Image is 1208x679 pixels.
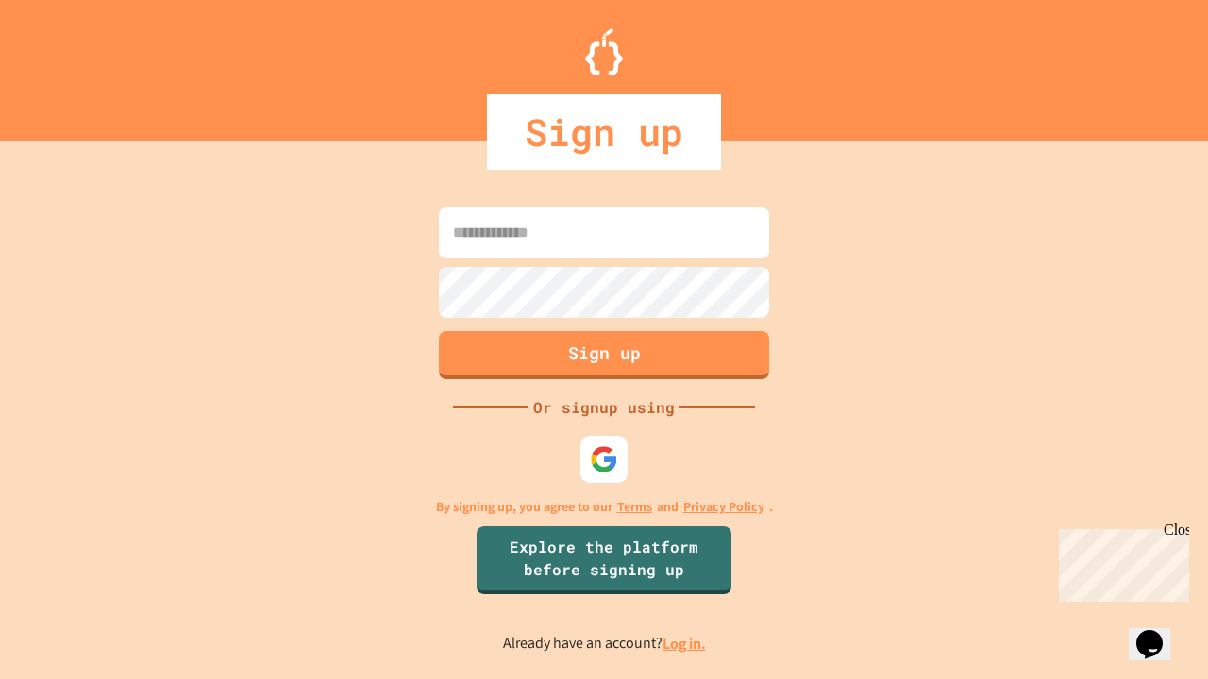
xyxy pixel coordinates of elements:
[477,526,731,594] a: Explore the platform before signing up
[528,396,679,419] div: Or signup using
[439,331,769,379] button: Sign up
[585,28,623,75] img: Logo.svg
[617,497,652,517] a: Terms
[436,497,773,517] p: By signing up, you agree to our and .
[487,94,721,170] div: Sign up
[683,497,764,517] a: Privacy Policy
[1051,522,1189,602] iframe: chat widget
[8,8,130,120] div: Chat with us now!Close
[590,445,618,473] img: google-icon.svg
[1129,604,1189,660] iframe: chat widget
[663,634,706,654] a: Log in.
[503,632,706,655] p: Already have an account?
